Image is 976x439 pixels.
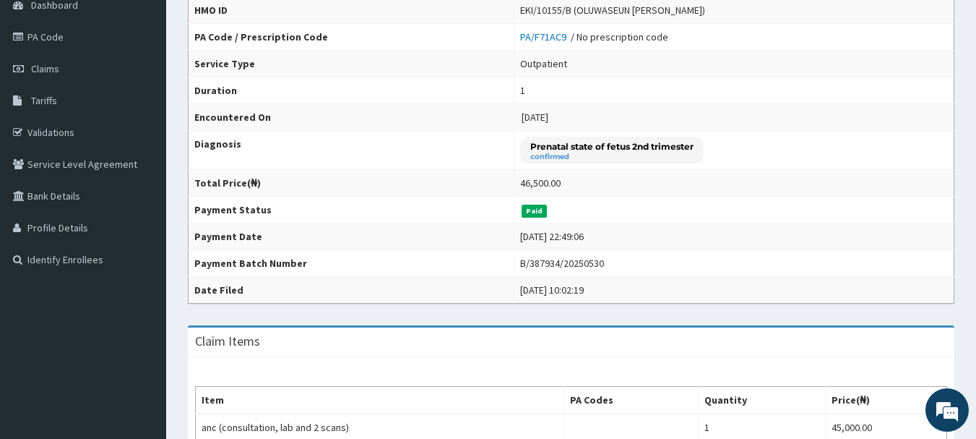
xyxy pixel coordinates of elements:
[196,387,564,414] th: Item
[522,205,548,218] span: Paid
[520,83,525,98] div: 1
[520,56,567,71] div: Outpatient
[699,387,825,414] th: Quantity
[189,250,514,277] th: Payment Batch Number
[189,197,514,223] th: Payment Status
[189,104,514,131] th: Encountered On
[520,283,584,297] div: [DATE] 10:02:19
[189,170,514,197] th: Total Price(₦)
[520,30,571,43] a: PA/F71AC9
[522,111,548,124] span: [DATE]
[530,153,694,161] small: confirmed
[189,51,514,77] th: Service Type
[825,387,946,414] th: Price(₦)
[31,94,57,107] span: Tariffs
[520,30,668,44] div: / No prescription code
[31,62,59,75] span: Claims
[189,131,514,170] th: Diagnosis
[195,335,260,348] h3: Claim Items
[520,176,561,190] div: 46,500.00
[189,277,514,304] th: Date Filed
[520,3,705,17] div: EKI/10155/B (OLUWASEUN [PERSON_NAME])
[520,256,604,270] div: B/387934/20250530
[563,387,699,414] th: PA Codes
[189,223,514,250] th: Payment Date
[530,140,694,153] p: Prenatal state of fetus 2nd trimester
[520,229,584,244] div: [DATE] 22:49:06
[189,77,514,104] th: Duration
[189,24,514,51] th: PA Code / Prescription Code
